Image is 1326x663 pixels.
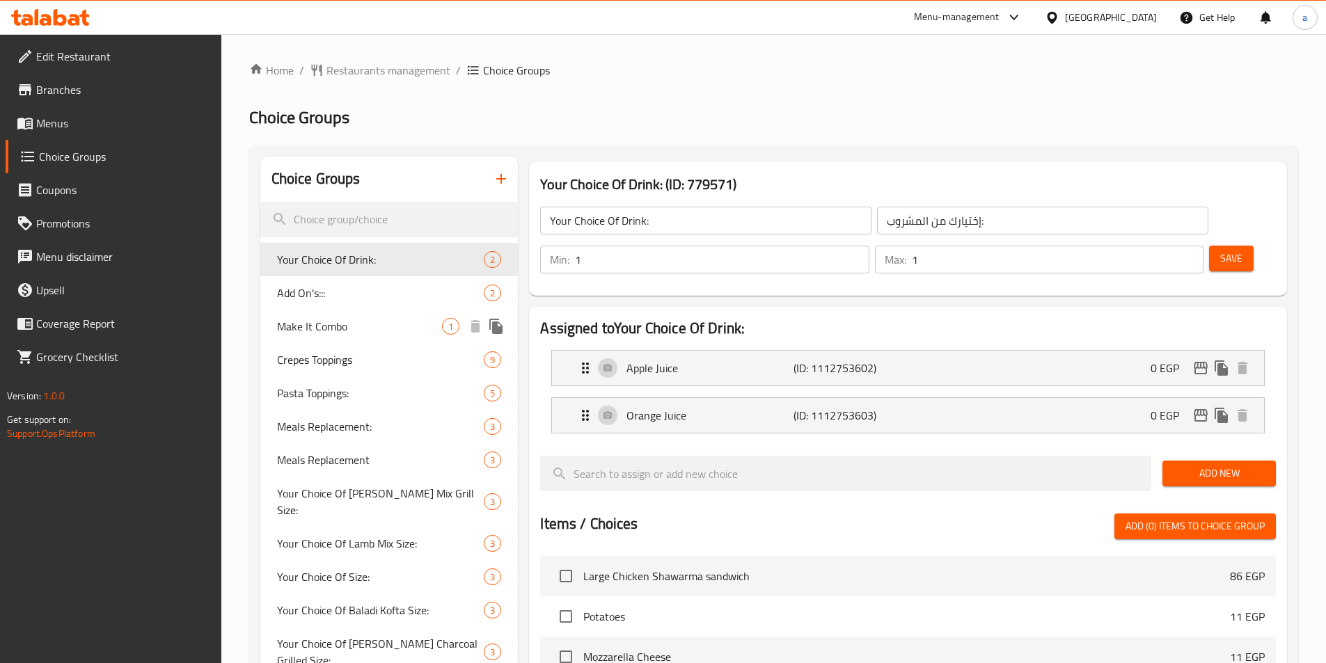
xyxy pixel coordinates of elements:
a: Promotions [6,207,221,240]
span: Add On's::: [277,285,484,301]
a: Coupons [6,173,221,207]
div: Your Choice Of Baladi Kofta Size:3 [260,593,519,627]
button: duplicate [1211,358,1232,378]
span: 3 [484,495,500,509]
p: (ID: 1112753603) [794,407,905,424]
span: Your Choice Of Drink: [277,251,484,268]
div: Choices [484,285,501,301]
div: Choices [484,351,501,368]
span: Potatoes [583,608,1230,625]
button: delete [1232,358,1253,378]
span: Branches [36,81,210,98]
span: Large Chicken Shawarma sandwich [583,568,1230,584]
div: Choices [484,418,501,435]
div: Add On's:::2 [260,276,519,310]
span: Coverage Report [36,315,210,332]
div: Choices [484,493,501,510]
input: search [260,202,519,237]
span: Add (0) items to choice group [1126,518,1265,535]
button: edit [1190,405,1211,426]
span: 3 [484,604,500,617]
span: 2 [484,287,500,300]
li: / [456,62,461,79]
span: Meals Replacement: [277,418,484,435]
div: Choices [484,385,501,401]
a: Menu disclaimer [6,240,221,273]
div: Expand [552,398,1264,433]
div: Menu-management [914,9,1000,26]
span: 3 [484,537,500,550]
span: Version: [7,387,41,405]
a: Restaurants management [310,62,450,79]
span: Make It Combo [277,318,443,335]
span: Select choice [551,561,581,591]
span: Menu disclaimer [36,248,210,265]
button: Add (0) items to choice group [1114,513,1276,539]
div: Choices [484,251,501,268]
span: 3 [484,646,500,659]
h2: Choice Groups [271,168,361,189]
p: (ID: 1112753602) [794,360,905,376]
span: a [1302,10,1307,25]
button: delete [465,316,486,337]
span: Crepes Toppings [277,351,484,368]
div: Choices [484,602,501,618]
div: Meals Replacement3 [260,443,519,477]
p: Orange Juice [626,407,793,424]
span: Your Choice Of Size: [277,568,484,585]
div: Make It Combo1deleteduplicate [260,310,519,343]
a: Edit Restaurant [6,40,221,73]
span: 9 [484,353,500,367]
span: Grocery Checklist [36,349,210,365]
div: Choices [484,644,501,660]
h3: Your Choice Of Drink: (ID: 779571) [540,173,1276,195]
a: Choice Groups [6,140,221,173]
div: Choices [484,568,501,585]
span: Choice Groups [249,102,349,133]
span: 5 [484,387,500,400]
div: Meals Replacement:3 [260,410,519,443]
span: Meals Replacement [277,452,484,468]
div: Your Choice Of Size:3 [260,560,519,593]
div: Choices [442,318,459,335]
span: Promotions [36,215,210,232]
span: Your Choice Of [PERSON_NAME] Mix Grill Size: [277,485,484,518]
p: 0 EGP [1151,360,1190,376]
p: 86 EGP [1230,568,1265,584]
span: Edit Restaurant [36,48,210,65]
span: 3 [484,570,500,584]
span: Restaurants management [326,62,450,79]
button: Save [1209,246,1254,271]
span: Upsell [36,282,210,298]
div: Choices [484,535,501,552]
span: Add New [1174,465,1265,482]
span: 3 [484,420,500,433]
li: Expand [540,392,1276,439]
p: Max: [885,251,906,268]
span: 2 [484,253,500,266]
h2: Items / Choices [540,513,638,534]
span: 3 [484,454,500,467]
button: duplicate [486,316,507,337]
span: 1 [443,320,459,333]
li: / [299,62,304,79]
span: Coupons [36,182,210,198]
span: Your Choice Of Lamb Mix Size: [277,535,484,552]
button: duplicate [1211,405,1232,426]
div: Your Choice Of Lamb Mix Size:3 [260,527,519,560]
p: Min: [550,251,569,268]
span: Choice Groups [483,62,550,79]
span: Select choice [551,602,581,631]
a: Support.OpsPlatform [7,424,95,442]
p: 0 EGP [1151,407,1190,424]
div: Pasta Toppings:5 [260,376,519,410]
span: Get support on: [7,410,71,429]
span: Pasta Toppings: [277,385,484,401]
div: [GEOGRAPHIC_DATA] [1065,10,1157,25]
p: Apple Juice [626,360,793,376]
button: delete [1232,405,1253,426]
span: Choice Groups [39,148,210,165]
nav: breadcrumb [249,62,1298,79]
a: Coverage Report [6,307,221,340]
div: Your Choice Of [PERSON_NAME] Mix Grill Size:3 [260,477,519,527]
